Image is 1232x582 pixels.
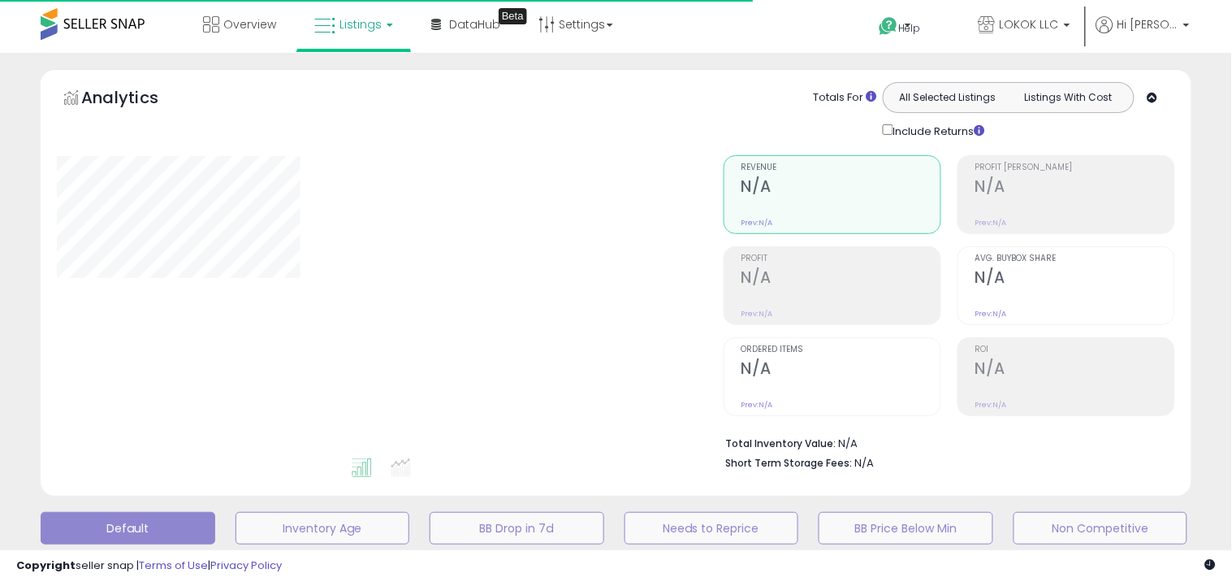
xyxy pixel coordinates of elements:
[1014,512,1188,545] button: Non Competitive
[871,121,1005,139] div: Include Returns
[975,309,1007,319] small: Prev: N/A
[975,218,1007,228] small: Prev: N/A
[139,558,208,573] a: Terms of Use
[814,90,877,106] div: Totals For
[1096,16,1190,53] a: Hi [PERSON_NAME]
[975,345,1174,354] span: ROI
[1000,16,1059,33] span: LOKOK LLC
[975,163,1174,172] span: Profit [PERSON_NAME]
[339,16,382,33] span: Listings
[867,4,953,53] a: Help
[741,359,940,381] h2: N/A
[741,177,940,199] h2: N/A
[430,512,604,545] button: BB Drop in 7d
[741,309,773,319] small: Prev: N/A
[819,512,993,545] button: BB Price Below Min
[41,512,215,545] button: Default
[726,456,853,470] b: Short Term Storage Fees:
[210,558,282,573] a: Privacy Policy
[741,400,773,410] small: Prev: N/A
[975,400,1007,410] small: Prev: N/A
[726,436,836,450] b: Total Inventory Value:
[741,345,940,354] span: Ordered Items
[741,218,773,228] small: Prev: N/A
[499,8,527,24] div: Tooltip anchor
[975,359,1174,381] h2: N/A
[1117,16,1178,33] span: Hi [PERSON_NAME]
[888,87,1009,108] button: All Selected Listings
[741,254,940,263] span: Profit
[855,455,875,471] span: N/A
[899,21,921,35] span: Help
[81,86,190,113] h5: Analytics
[879,16,899,37] i: Get Help
[975,268,1174,290] h2: N/A
[16,558,76,573] strong: Copyright
[449,16,500,33] span: DataHub
[236,512,410,545] button: Inventory Age
[741,268,940,290] h2: N/A
[16,558,282,574] div: seller snap | |
[1008,87,1129,108] button: Listings With Cost
[741,163,940,172] span: Revenue
[975,254,1174,263] span: Avg. Buybox Share
[625,512,799,545] button: Needs to Reprice
[975,177,1174,199] h2: N/A
[726,432,1163,452] li: N/A
[223,16,276,33] span: Overview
